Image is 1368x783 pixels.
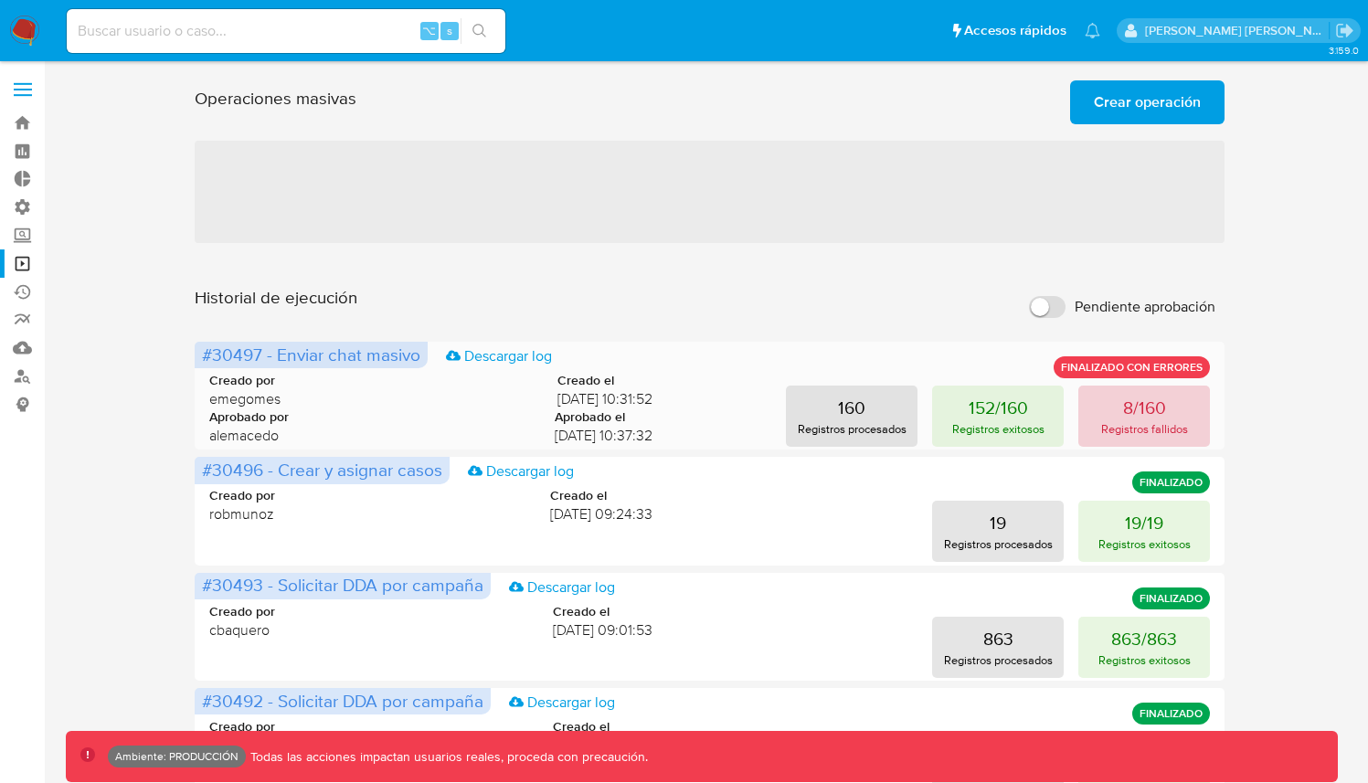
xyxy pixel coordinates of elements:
a: Salir [1335,21,1354,40]
p: Ambiente: PRODUCCIÓN [115,753,239,760]
input: Buscar usuario o caso... [67,19,505,43]
p: jorge.diazserrato@mercadolibre.com.co [1145,22,1330,39]
button: search-icon [461,18,498,44]
span: ⌥ [422,22,436,39]
p: Todas las acciones impactan usuarios reales, proceda con precaución. [246,748,648,766]
span: Accesos rápidos [964,21,1066,40]
a: Notificaciones [1085,23,1100,38]
span: s [447,22,452,39]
